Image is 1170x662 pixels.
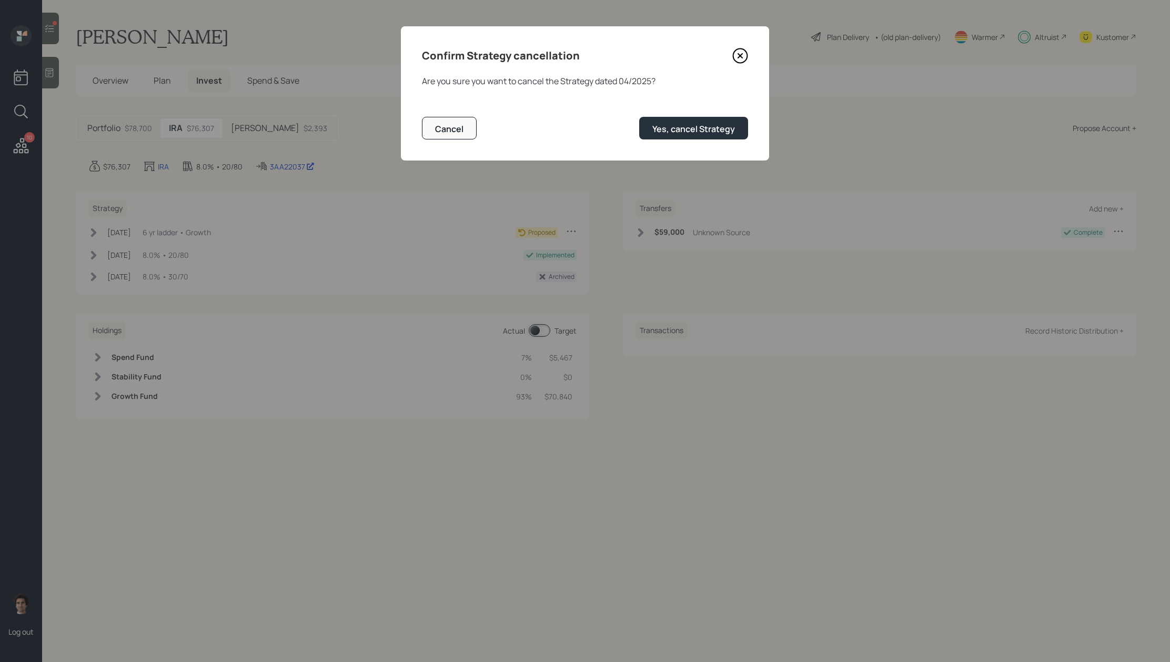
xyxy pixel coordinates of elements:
div: Are you sure you want to cancel the Strategy dated 04/2025 ? [422,75,748,87]
button: Cancel [422,117,477,139]
h4: Confirm Strategy cancellation [422,47,580,64]
div: Cancel [435,123,463,135]
div: Yes, cancel Strategy [652,123,735,135]
button: Yes, cancel Strategy [639,117,748,139]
